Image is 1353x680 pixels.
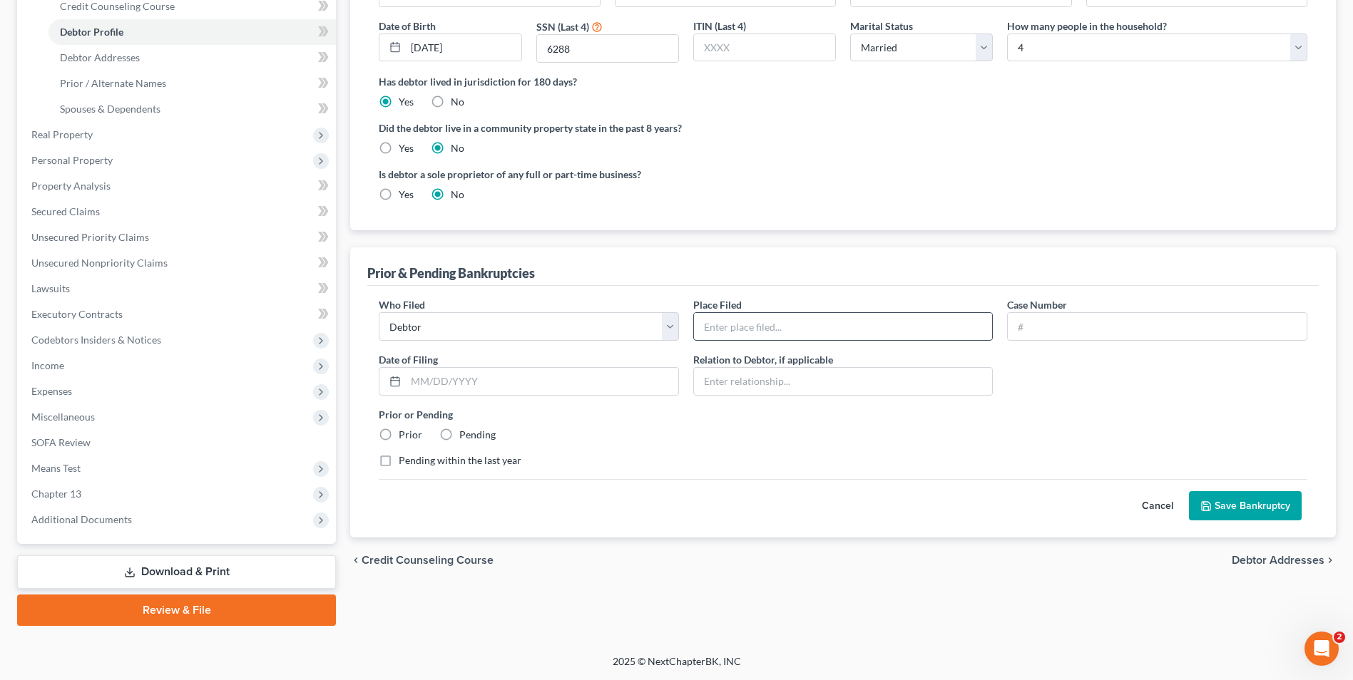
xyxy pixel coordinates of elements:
[694,34,835,61] input: XXXX
[31,257,168,269] span: Unsecured Nonpriority Claims
[399,187,414,202] label: Yes
[20,250,336,276] a: Unsecured Nonpriority Claims
[693,299,742,311] span: Place Filed
[406,34,521,61] input: MM/DD/YYYY
[31,462,81,474] span: Means Test
[20,276,336,302] a: Lawsuits
[20,430,336,455] a: SOFA Review
[1007,297,1067,312] label: Case Number
[31,385,72,397] span: Expenses
[1126,492,1189,520] button: Cancel
[379,167,836,182] label: Is debtor a sole proprietor of any full or part-time business?
[379,74,1307,89] label: Has debtor lived in jurisdiction for 180 days?
[694,313,993,340] input: Enter place filed...
[270,654,1083,680] div: 2025 © NextChapterBK, INC
[17,555,336,589] a: Download & Print
[399,95,414,109] label: Yes
[60,77,166,89] span: Prior / Alternate Names
[31,308,123,320] span: Executory Contracts
[1232,555,1336,566] button: Debtor Addresses chevron_right
[31,411,95,423] span: Miscellaneous
[31,231,149,243] span: Unsecured Priority Claims
[693,352,833,367] label: Relation to Debtor, if applicable
[379,299,425,311] span: Who Filed
[1232,555,1324,566] span: Debtor Addresses
[48,45,336,71] a: Debtor Addresses
[379,354,438,366] span: Date of Filing
[31,282,70,294] span: Lawsuits
[399,428,422,442] label: Prior
[379,120,1307,135] label: Did the debtor live in a community property state in the past 8 years?
[31,205,100,217] span: Secured Claims
[48,19,336,45] a: Debtor Profile
[1008,313,1307,340] input: #
[20,173,336,199] a: Property Analysis
[379,19,436,34] label: Date of Birth
[31,154,113,166] span: Personal Property
[451,187,464,202] label: No
[31,180,111,192] span: Property Analysis
[367,264,535,282] div: Prior & Pending Bankruptcies
[693,19,746,34] label: ITIN (Last 4)
[17,594,336,626] a: Review & File
[459,428,496,442] label: Pending
[362,555,494,566] span: Credit Counseling Course
[1324,555,1336,566] i: chevron_right
[31,334,161,346] span: Codebtors Insiders & Notices
[60,26,123,38] span: Debtor Profile
[694,368,993,395] input: Enter relationship...
[1305,632,1339,666] iframe: Intercom live chat
[1189,491,1302,521] button: Save Bankruptcy
[60,51,140,63] span: Debtor Addresses
[406,368,678,395] input: MM/DD/YYYY
[350,555,362,566] i: chevron_left
[31,488,81,500] span: Chapter 13
[31,359,64,371] span: Income
[48,71,336,96] a: Prior / Alternate Names
[850,19,913,34] label: Marital Status
[60,103,160,115] span: Spouses & Dependents
[31,128,93,140] span: Real Property
[48,96,336,122] a: Spouses & Dependents
[350,555,494,566] button: chevron_left Credit Counseling Course
[536,19,589,34] label: SSN (Last 4)
[1334,632,1345,643] span: 2
[399,141,414,155] label: Yes
[537,35,678,62] input: XXXX
[31,436,91,448] span: SOFA Review
[451,95,464,109] label: No
[1007,19,1167,34] label: How many people in the household?
[379,407,1307,422] label: Prior or Pending
[399,453,521,468] label: Pending within the last year
[20,199,336,225] a: Secured Claims
[20,302,336,327] a: Executory Contracts
[451,141,464,155] label: No
[31,513,132,525] span: Additional Documents
[20,225,336,250] a: Unsecured Priority Claims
